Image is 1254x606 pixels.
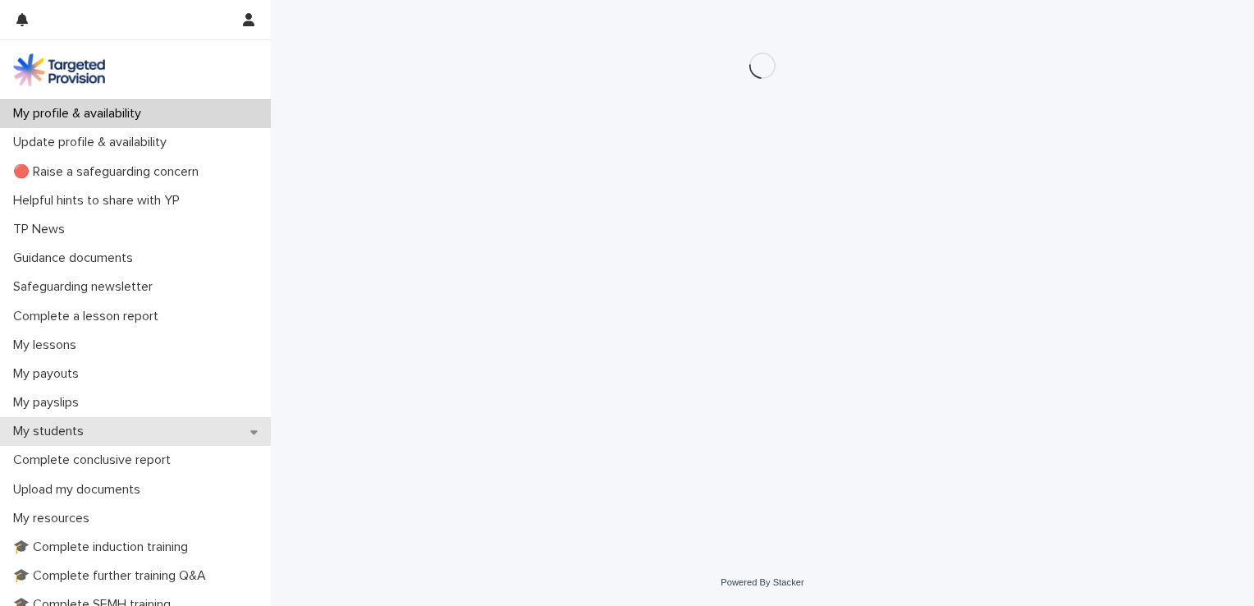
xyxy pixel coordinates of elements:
[7,424,97,439] p: My students
[7,222,78,237] p: TP News
[13,53,105,86] img: M5nRWzHhSzIhMunXDL62
[7,337,89,353] p: My lessons
[7,366,92,382] p: My payouts
[7,279,166,295] p: Safeguarding newsletter
[7,193,193,209] p: Helpful hints to share with YP
[7,482,153,498] p: Upload my documents
[7,395,92,411] p: My payslips
[7,135,180,150] p: Update profile & availability
[721,577,803,587] a: Powered By Stacker
[7,164,212,180] p: 🔴 Raise a safeguarding concern
[7,539,201,555] p: 🎓 Complete induction training
[7,250,146,266] p: Guidance documents
[7,568,219,584] p: 🎓 Complete further training Q&A
[7,452,184,468] p: Complete conclusive report
[7,309,172,324] p: Complete a lesson report
[7,511,103,526] p: My resources
[7,106,154,122] p: My profile & availability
